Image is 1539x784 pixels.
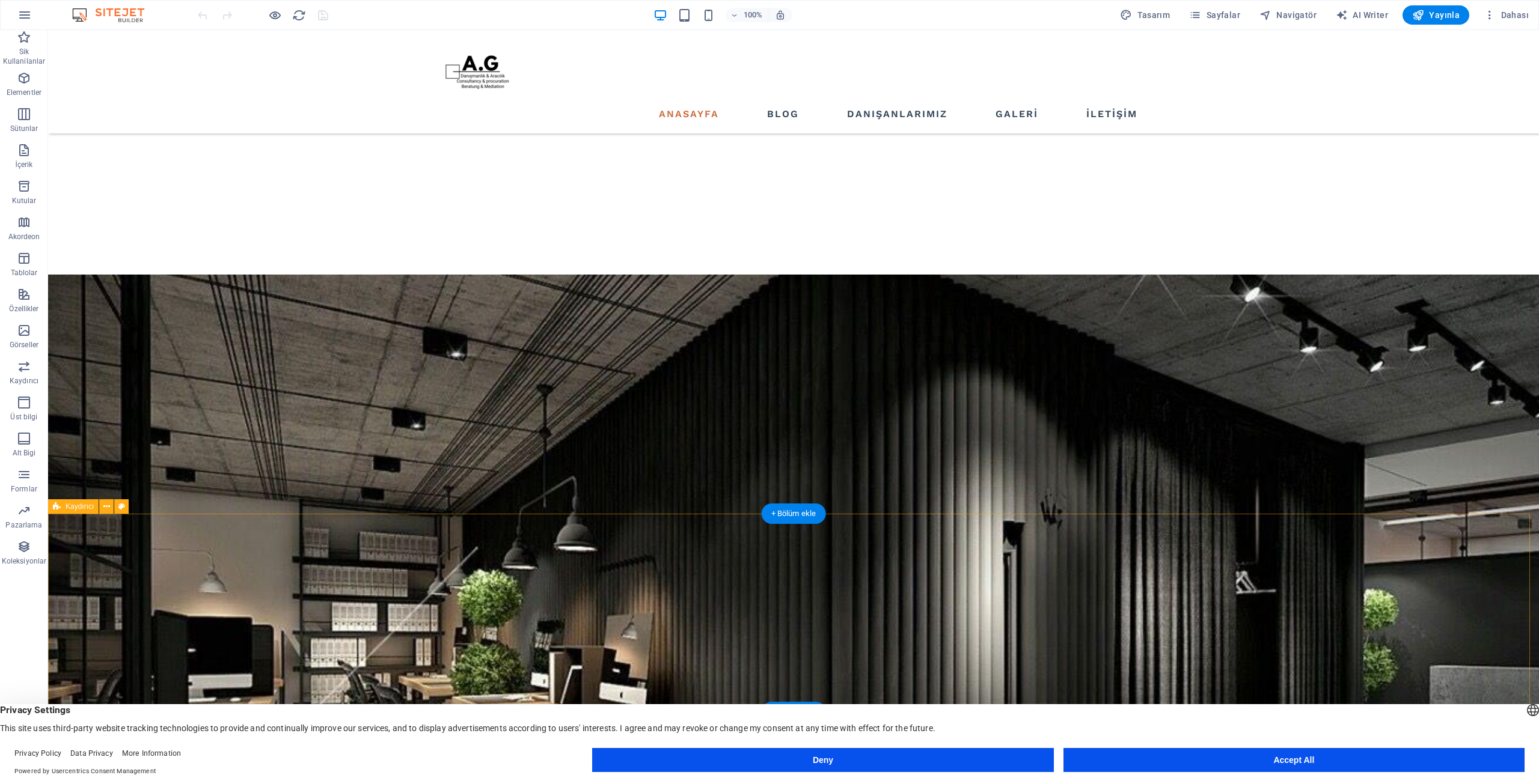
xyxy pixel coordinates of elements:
i: Sayfayı yeniden yükleyin [292,8,306,22]
p: Pazarlama [5,520,42,530]
p: Formlar [11,484,37,494]
div: Tasarım (Ctrl+Alt+Y) [1115,5,1175,25]
p: Tablolar [11,268,38,278]
button: Dahası [1479,5,1534,25]
p: Kaydırıcı [10,376,38,386]
button: 100% [726,8,768,22]
button: AI Writer [1331,5,1393,25]
p: Alt Bigi [13,448,36,458]
button: Sayfalar [1184,5,1245,25]
p: Üst bilgi [10,412,37,422]
span: Yayınla [1412,9,1460,21]
span: Kaydırıcı [66,503,94,510]
button: Navigatör [1255,5,1321,25]
p: Akordeon [8,232,40,242]
span: Navigatör [1259,9,1317,21]
button: Yayınla [1403,5,1469,25]
p: Sütunlar [10,124,38,133]
span: Tasarım [1120,9,1170,21]
button: Tasarım [1115,5,1175,25]
p: Elementler [7,88,41,97]
span: Sayfalar [1189,9,1240,21]
p: İçerik [15,160,32,169]
h6: 100% [744,8,763,22]
p: Koleksiyonlar [2,556,46,566]
p: Özellikler [9,304,38,314]
button: reload [292,8,306,22]
i: Yeniden boyutlandırmada yakınlaştırma düzeyini seçilen cihaza uyacak şekilde otomatik olarak ayarla. [775,10,786,20]
p: Görseller [10,340,38,350]
div: + Bölüm ekle [762,503,826,524]
div: + Bölüm ekle [762,702,826,722]
span: Dahası [1484,9,1529,21]
span: AI Writer [1336,9,1388,21]
img: Editor Logo [69,8,159,22]
p: Kutular [12,196,37,205]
